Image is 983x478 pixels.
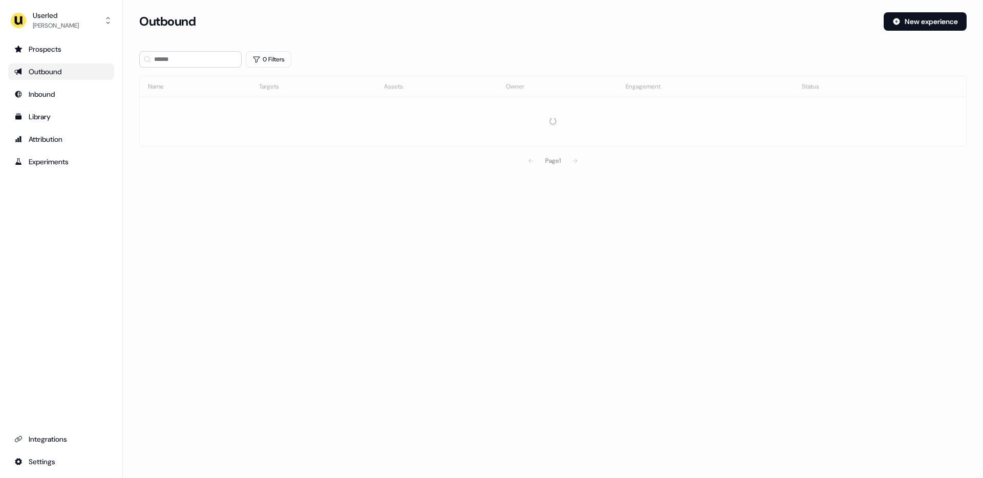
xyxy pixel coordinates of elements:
div: Integrations [14,434,108,444]
div: Experiments [14,157,108,167]
div: Library [14,112,108,122]
div: Userled [33,10,79,20]
div: Prospects [14,44,108,54]
div: Inbound [14,89,108,99]
a: Go to Inbound [8,86,114,102]
div: Settings [14,457,108,467]
a: Go to integrations [8,431,114,447]
div: Outbound [14,67,108,77]
button: 0 Filters [246,51,291,68]
a: Go to prospects [8,41,114,57]
div: [PERSON_NAME] [33,20,79,31]
a: Go to outbound experience [8,63,114,80]
a: Go to attribution [8,131,114,147]
a: Go to templates [8,108,114,125]
a: Go to integrations [8,453,114,470]
div: Attribution [14,134,108,144]
h3: Outbound [139,14,196,29]
button: Userled[PERSON_NAME] [8,8,114,33]
button: New experience [884,12,967,31]
a: Go to experiments [8,154,114,170]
